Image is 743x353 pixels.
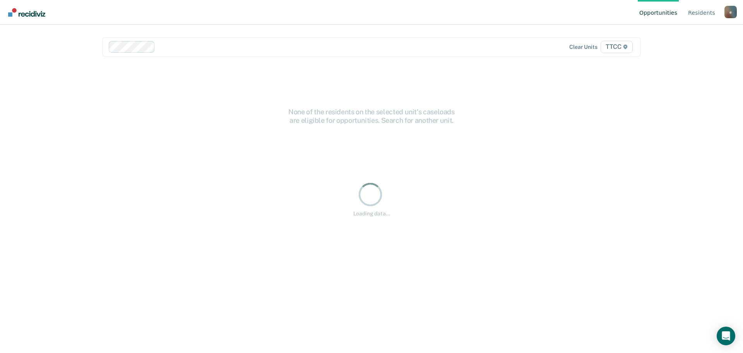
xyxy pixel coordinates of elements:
div: e [724,6,737,18]
div: Open Intercom Messenger [717,327,735,345]
span: TTCC [601,41,633,53]
button: Profile dropdown button [724,6,737,18]
div: Clear units [569,44,597,50]
div: Loading data... [353,210,390,217]
img: Recidiviz [8,8,45,17]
